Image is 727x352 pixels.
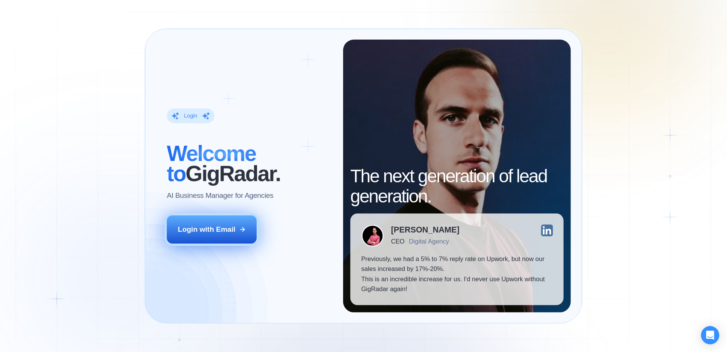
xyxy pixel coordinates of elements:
div: Open Intercom Messenger [701,326,719,344]
div: [PERSON_NAME] [391,226,460,234]
div: CEO [391,238,404,245]
h2: The next generation of lead generation. [350,166,564,206]
div: Login with Email [178,225,235,234]
span: Welcome to [167,141,256,186]
p: Previously, we had a 5% to 7% reply rate on Upwork, but now our sales increased by 17%-20%. This ... [361,254,553,294]
div: Digital Agency [409,238,449,245]
div: Login [184,112,198,119]
h2: ‍ GigRadar. [167,143,332,183]
p: AI Business Manager for Agencies [167,191,273,201]
button: Login with Email [167,215,257,244]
